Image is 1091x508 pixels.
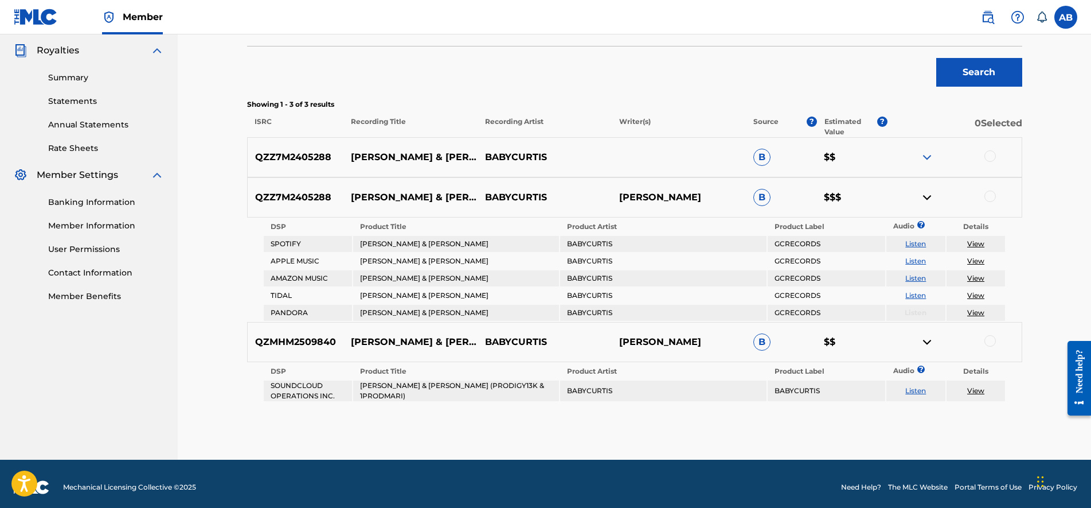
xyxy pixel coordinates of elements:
[343,150,478,164] p: [PERSON_NAME] & [PERSON_NAME]
[343,335,478,349] p: [PERSON_NAME] & [PERSON_NAME] (PRODIGY13K & 1PRODMARI)
[353,288,559,304] td: [PERSON_NAME] & [PERSON_NAME]
[150,168,164,182] img: expand
[48,72,164,84] a: Summary
[947,219,1006,235] th: Details
[816,191,887,204] p: $$$
[48,243,164,255] a: User Permissions
[560,288,766,304] td: BABYCURTIS
[921,221,921,228] span: ?
[560,270,766,286] td: BABYCURTIS
[478,117,612,137] p: Recording Artist
[343,117,477,137] p: Recording Title
[63,482,196,493] span: Mechanical Licensing Collective © 2025
[48,119,164,131] a: Annual Statements
[768,288,885,304] td: GCRECORDS
[920,335,934,349] img: contract
[753,334,771,351] span: B
[905,257,926,265] a: Listen
[947,363,1006,379] th: Details
[768,219,885,235] th: Product Label
[102,10,116,24] img: Top Rightsholder
[920,191,934,204] img: contract
[48,95,164,107] a: Statements
[905,274,926,282] a: Listen
[886,221,900,231] p: Audio
[1006,6,1029,29] div: Help
[768,381,885,401] td: BABYCURTIS
[247,99,1022,110] p: Showing 1 - 3 of 3 results
[824,117,877,137] p: Estimated Value
[1037,464,1044,499] div: Drag
[967,291,984,300] a: View
[353,270,559,286] td: [PERSON_NAME] & [PERSON_NAME]
[612,335,746,349] p: [PERSON_NAME]
[816,335,887,349] p: $$
[37,168,118,182] span: Member Settings
[753,149,771,166] span: B
[560,363,766,379] th: Product Artist
[1029,482,1077,493] a: Privacy Policy
[886,366,900,376] p: Audio
[1034,453,1091,508] iframe: Chat Widget
[248,191,344,204] p: QZZ7M2405288
[14,9,58,25] img: MLC Logo
[48,220,164,232] a: Member Information
[353,253,559,269] td: [PERSON_NAME] & [PERSON_NAME]
[48,267,164,279] a: Contact Information
[247,117,343,137] p: ISRC
[768,236,885,252] td: GCRECORDS
[560,305,766,321] td: BABYCURTIS
[48,142,164,154] a: Rate Sheets
[248,150,344,164] p: QZZ7M2405288
[264,363,352,379] th: DSP
[768,253,885,269] td: GCRECORDS
[353,219,559,235] th: Product Title
[560,253,766,269] td: BABYCURTIS
[560,236,766,252] td: BABYCURTIS
[887,117,1022,137] p: 0 Selected
[353,236,559,252] td: [PERSON_NAME] & [PERSON_NAME]
[888,482,948,493] a: The MLC Website
[612,117,746,137] p: Writer(s)
[905,386,926,395] a: Listen
[14,168,28,182] img: Member Settings
[768,305,885,321] td: GCRECORDS
[967,274,984,282] a: View
[768,363,885,379] th: Product Label
[353,381,559,401] td: [PERSON_NAME] & [PERSON_NAME] (PRODIGY13K & 1PRODMARI)
[264,381,352,401] td: SOUNDCLOUD OPERATIONS INC.
[976,6,999,29] a: Public Search
[478,150,612,164] p: BABYCURTIS
[1054,6,1077,29] div: User Menu
[1059,332,1091,425] iframe: Resource Center
[981,10,995,24] img: search
[478,191,612,204] p: BABYCURTIS
[967,386,984,395] a: View
[478,335,612,349] p: BABYCURTIS
[768,270,885,286] td: GCRECORDS
[48,290,164,303] a: Member Benefits
[353,363,559,379] th: Product Title
[343,191,478,204] p: [PERSON_NAME] & [PERSON_NAME]
[955,482,1022,493] a: Portal Terms of Use
[264,219,352,235] th: DSP
[264,236,352,252] td: SPOTIFY
[150,44,164,57] img: expand
[1036,11,1047,23] div: Notifications
[920,150,934,164] img: expand
[560,381,766,401] td: BABYCURTIS
[877,117,887,127] span: ?
[37,44,79,57] span: Royalties
[816,150,887,164] p: $$
[841,482,881,493] a: Need Help?
[886,308,945,318] p: Listen
[48,196,164,208] a: Banking Information
[753,117,779,137] p: Source
[967,257,984,265] a: View
[807,117,817,127] span: ?
[248,335,344,349] p: QZMHM2509840
[612,191,746,204] p: [PERSON_NAME]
